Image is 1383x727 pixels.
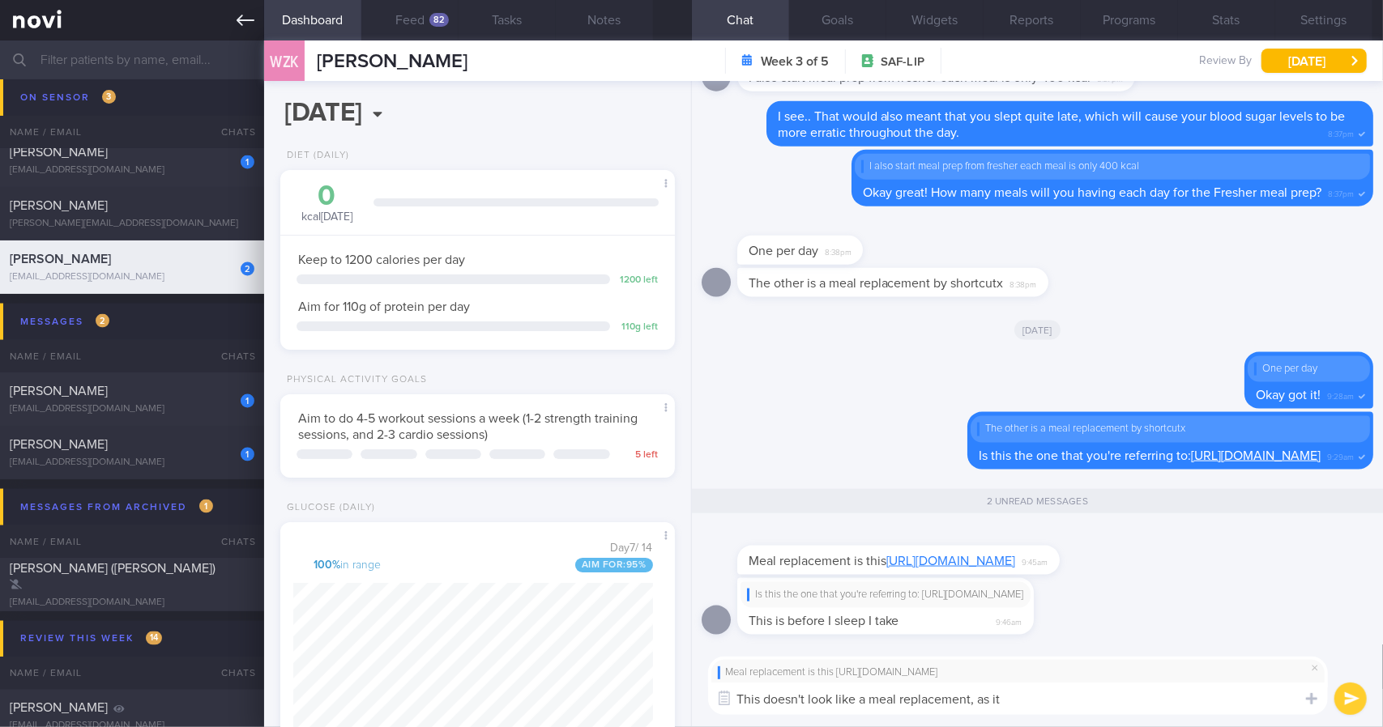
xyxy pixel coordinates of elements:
div: 1 [241,448,254,461]
span: I see.. That would also meant that you slept quite late, which will cause your blood sugar levels... [778,110,1346,139]
span: 14 [146,631,162,645]
strong: 100 % [314,559,340,571]
span: [PERSON_NAME] [317,52,467,71]
span: Aim to do 4-5 workout sessions a week (1-2 strength training sessions, and 2-3 cardio sessions) [298,412,638,441]
span: 9:28am [1327,387,1354,402]
span: Okay got it! [1256,389,1321,402]
span: [PERSON_NAME] [10,199,108,212]
div: [EMAIL_ADDRESS][DOMAIN_NAME] [10,457,254,469]
span: 2 [96,314,109,328]
div: Chats [199,340,264,372]
span: Okay great! How many meals will you having each day for the Fresher meal prep? [863,186,1321,199]
a: [URL][DOMAIN_NAME] [886,555,1016,568]
strong: Week 3 of 5 [761,53,829,70]
div: Day 7 / 14 [611,540,665,556]
span: [PERSON_NAME] [10,702,108,715]
div: Chats [199,657,264,690]
span: SAF-LIP [881,54,924,70]
div: Messages from Archived [16,496,217,518]
span: Aim for: 95 % [575,558,653,572]
div: 82 [429,13,449,27]
span: 8:38pm [1010,275,1037,291]
div: The other is a meal replacement by shortcutx [977,423,1364,436]
span: Keep to 1200 calories per day [298,253,465,266]
div: 5 left [618,449,659,461]
span: Review By [1199,54,1252,69]
div: I also start meal prep from fresher each meal is only 400 kcal [861,160,1364,173]
span: This is before I sleep I take [749,614,899,627]
div: [PERSON_NAME][EMAIL_ADDRESS][DOMAIN_NAME] [10,218,254,230]
div: 0 [297,182,357,210]
div: Meal replacement is this [URL][DOMAIN_NAME] [718,666,1318,679]
div: Messages [16,311,113,333]
div: 1 [241,155,254,169]
span: [PERSON_NAME] [10,146,108,159]
span: 8:37pm [1328,125,1354,140]
span: 8:38pm [825,243,852,258]
div: 1200 left [618,274,659,287]
div: Review this week [16,628,166,650]
div: Glucose (Daily) [280,502,375,514]
a: [URL][DOMAIN_NAME] [1191,449,1321,462]
button: [DATE] [1261,49,1367,73]
div: 1 [241,394,254,408]
div: WZK [260,31,309,93]
span: [DATE] [1014,321,1061,340]
span: [PERSON_NAME] [10,253,111,266]
span: 9:29am [1327,448,1354,463]
span: The other is a meal replacement by shortcutx [749,277,1004,290]
span: 8:37pm [1328,185,1354,200]
span: One per day [749,244,818,257]
div: [EMAIL_ADDRESS][DOMAIN_NAME] [10,271,254,283]
span: [PERSON_NAME] [10,385,108,398]
span: Meal replacement is this [749,555,1016,568]
div: [EMAIL_ADDRESS][DOMAIN_NAME] [10,164,254,176]
span: [PERSON_NAME] ([PERSON_NAME]) [10,562,216,575]
span: Is this the one that you're referring to: [979,449,1321,462]
span: in range [314,559,381,573]
span: 1 [199,500,213,513]
span: Aim for 110g of protein per day [298,300,470,313]
div: [EMAIL_ADDRESS][DOMAIN_NAME] [10,403,254,415]
span: 9:46am [997,613,1022,628]
div: Physical Activity Goals [280,374,427,386]
div: One per day [1254,363,1364,376]
span: [PERSON_NAME] [10,438,108,451]
div: kcal [DATE] [297,182,357,225]
div: [EMAIL_ADDRESS][DOMAIN_NAME] [10,597,254,609]
div: 2 [241,262,254,276]
div: Is this the one that you're referring to: [URL][DOMAIN_NAME] [747,589,1024,602]
div: Chats [199,525,264,558]
div: 110 g left [618,321,659,334]
span: 9:45am [1022,553,1048,568]
div: Diet (Daily) [280,150,349,162]
span: I also start meal prep from fresher each meal is only 400 kcal [749,71,1091,84]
